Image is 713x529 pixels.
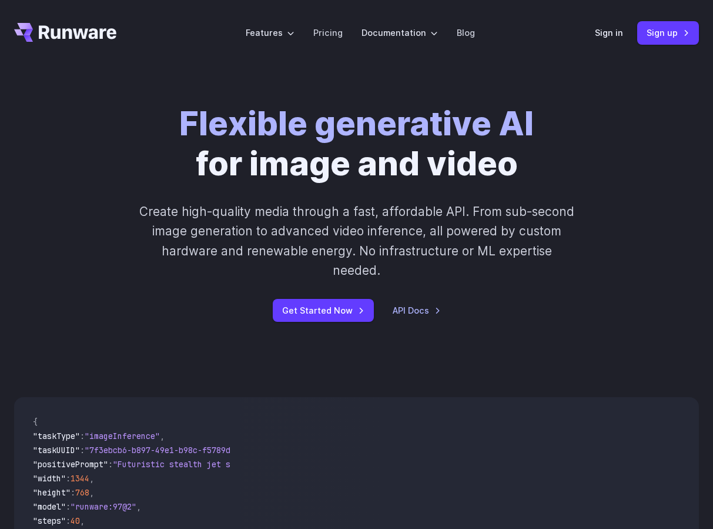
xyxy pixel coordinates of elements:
span: "height" [33,487,71,498]
span: : [71,487,75,498]
span: "runware:97@2" [71,501,136,512]
a: Blog [457,26,475,39]
a: Pricing [313,26,343,39]
span: : [108,459,113,470]
a: Sign in [595,26,623,39]
span: "steps" [33,515,66,526]
span: "Futuristic stealth jet streaking through a neon-lit cityscape with glowing purple exhaust" [113,459,541,470]
span: "width" [33,473,66,484]
a: Get Started Now [273,299,374,322]
strong: Flexible generative AI [179,103,534,144]
span: "taskType" [33,431,80,441]
label: Documentation [361,26,438,39]
span: 768 [75,487,89,498]
span: , [136,501,141,512]
span: , [160,431,165,441]
a: Go to / [14,23,116,42]
span: : [66,501,71,512]
span: "model" [33,501,66,512]
a: Sign up [637,21,699,44]
span: "positivePrompt" [33,459,108,470]
span: "imageInference" [85,431,160,441]
span: "7f3ebcb6-b897-49e1-b98c-f5789d2d40d7" [85,445,263,455]
a: API Docs [393,304,441,317]
h1: for image and video [179,104,534,183]
label: Features [246,26,294,39]
span: : [66,473,71,484]
span: , [89,473,94,484]
span: , [89,487,94,498]
p: Create high-quality media through a fast, affordable API. From sub-second image generation to adv... [138,202,576,280]
span: 1344 [71,473,89,484]
span: : [80,431,85,441]
span: { [33,417,38,427]
span: : [80,445,85,455]
span: 40 [71,515,80,526]
span: "taskUUID" [33,445,80,455]
span: , [80,515,85,526]
span: : [66,515,71,526]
